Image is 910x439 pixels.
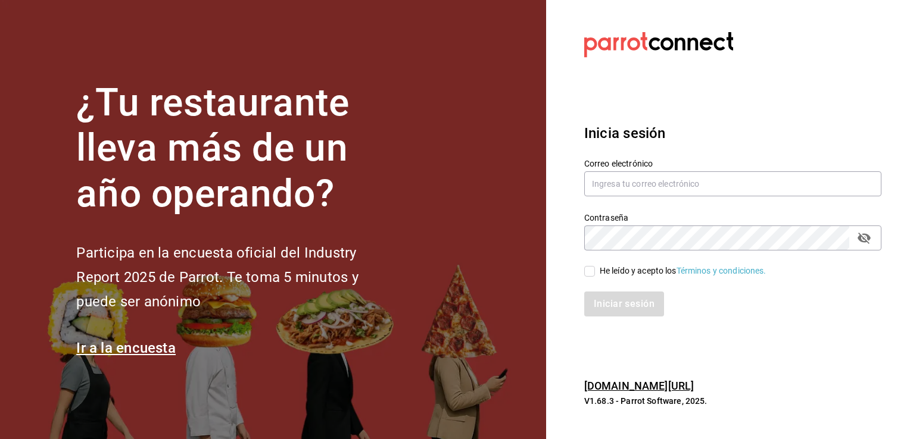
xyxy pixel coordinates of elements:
h3: Inicia sesión [584,123,881,144]
div: He leído y acepto los [600,265,766,277]
p: V1.68.3 - Parrot Software, 2025. [584,395,881,407]
label: Contraseña [584,213,881,221]
a: Ir a la encuesta [76,340,176,356]
label: Correo electrónico [584,159,881,167]
h1: ¿Tu restaurante lleva más de un año operando? [76,80,398,217]
button: passwordField [854,228,874,248]
h2: Participa en la encuesta oficial del Industry Report 2025 de Parrot. Te toma 5 minutos y puede se... [76,241,398,313]
input: Ingresa tu correo electrónico [584,171,881,196]
a: Términos y condiciones. [677,266,766,275]
a: [DOMAIN_NAME][URL] [584,380,694,392]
